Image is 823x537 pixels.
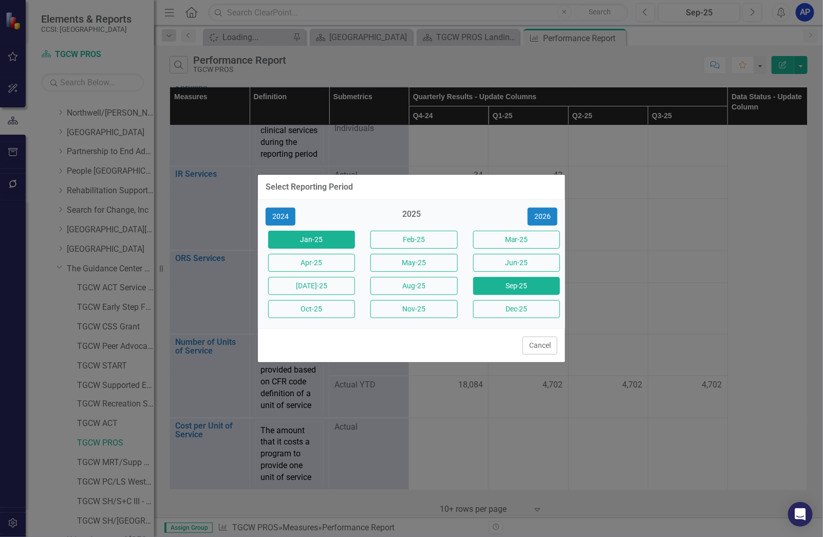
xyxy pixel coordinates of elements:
button: Apr-25 [268,254,355,272]
button: Jun-25 [473,254,560,272]
button: 2026 [528,208,557,226]
button: Dec-25 [473,300,560,318]
button: Sep-25 [473,277,560,295]
button: 2024 [266,208,295,226]
button: Feb-25 [370,231,457,249]
button: Cancel [522,337,557,355]
button: May-25 [370,254,457,272]
button: [DATE]-25 [268,277,355,295]
button: Oct-25 [268,300,355,318]
div: Open Intercom Messenger [788,502,813,527]
button: Mar-25 [473,231,560,249]
button: Nov-25 [370,300,457,318]
div: Select Reporting Period [266,182,353,192]
div: 2025 [368,209,455,226]
button: Jan-25 [268,231,355,249]
button: Aug-25 [370,277,457,295]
